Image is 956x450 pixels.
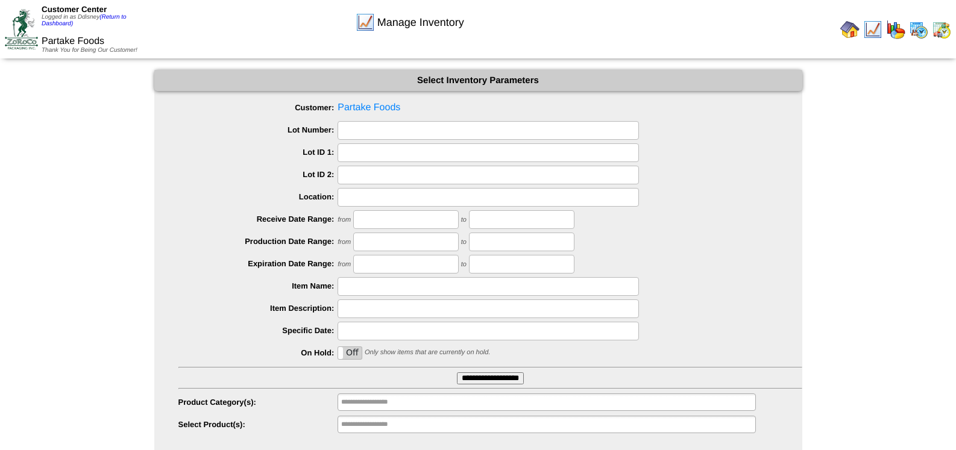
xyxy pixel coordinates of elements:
[178,125,338,134] label: Lot Number:
[178,348,338,357] label: On Hold:
[840,20,860,39] img: home.gif
[886,20,905,39] img: graph.gif
[338,239,351,246] span: from
[42,36,104,46] span: Partake Foods
[42,14,127,27] a: (Return to Dashboard)
[909,20,928,39] img: calendarprod.gif
[338,261,351,268] span: from
[178,99,802,117] span: Partake Foods
[461,239,467,246] span: to
[338,216,351,223] span: from
[178,170,338,179] label: Lot ID 2:
[338,347,362,359] label: Off
[178,214,338,223] label: Receive Date Range:
[178,259,338,268] label: Expiration Date Range:
[338,346,362,360] div: OnOff
[42,5,107,14] span: Customer Center
[461,261,467,268] span: to
[461,216,467,223] span: to
[365,349,490,356] span: Only show items that are currently on hold.
[178,103,338,112] label: Customer:
[178,304,338,313] label: Item Description:
[932,20,951,39] img: calendarinout.gif
[178,398,338,407] label: Product Category(s):
[178,281,338,290] label: Item Name:
[154,70,802,91] div: Select Inventory Parameters
[377,16,464,29] span: Manage Inventory
[178,326,338,335] label: Specific Date:
[356,13,375,32] img: line_graph.gif
[42,14,127,27] span: Logged in as Ddisney
[178,237,338,246] label: Production Date Range:
[42,47,137,54] span: Thank You for Being Our Customer!
[178,192,338,201] label: Location:
[5,9,38,49] img: ZoRoCo_Logo(Green%26Foil)%20jpg.webp
[863,20,882,39] img: line_graph.gif
[178,148,338,157] label: Lot ID 1:
[178,420,338,429] label: Select Product(s):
